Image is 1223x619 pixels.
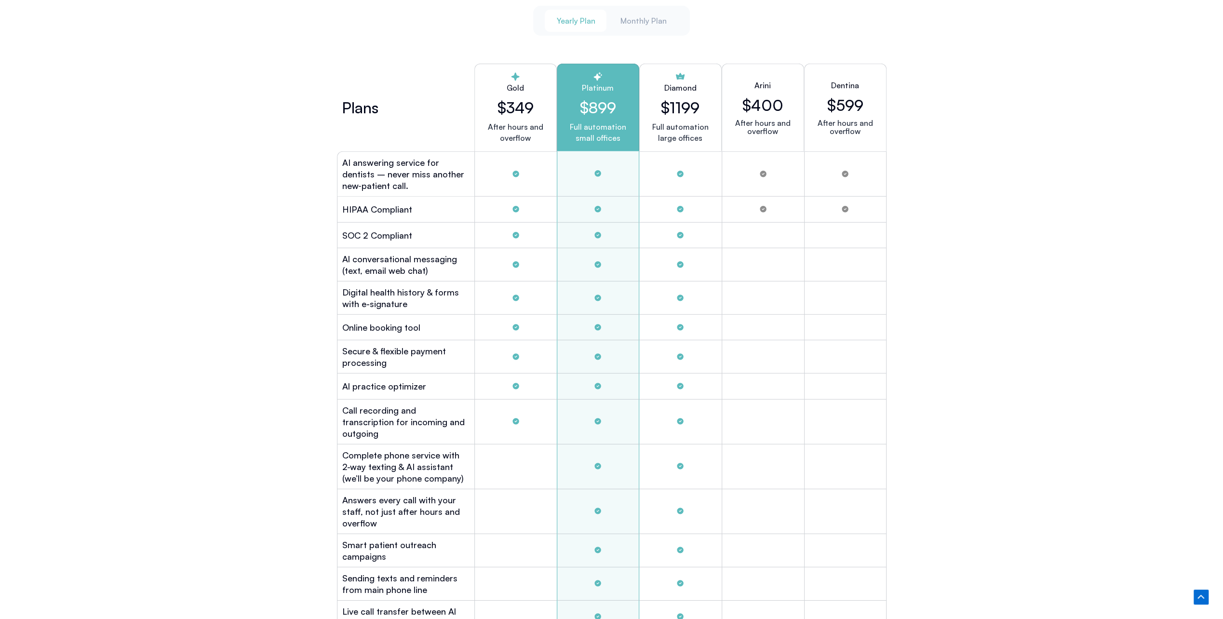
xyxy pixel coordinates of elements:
[730,119,796,135] p: After hours and overflow
[556,15,595,26] span: Yearly Plan
[661,98,699,117] h2: $1199
[812,119,878,135] p: After hours and overflow
[342,449,470,484] h2: Complete phone service with 2-way texting & AI assistant (we’ll be your phone company)
[483,82,549,94] h2: Gold
[620,15,666,26] span: Monthly Plan
[342,539,470,562] h2: Smart patient outreach campaigns
[827,96,863,114] h2: $599
[754,80,771,91] h2: Arini
[565,98,631,117] h2: $899
[483,98,549,117] h2: $349
[342,253,470,276] h2: Al conversational messaging (text, email web chat)
[565,82,631,94] h2: Platinum
[342,572,470,595] h2: Sending texts and reminders from main phone line
[831,80,859,91] h2: Dentina
[342,345,470,368] h2: Secure & flexible payment processing
[342,286,470,309] h2: Digital health history & forms with e-signature
[342,203,412,215] h2: HIPAA Compliant
[342,102,378,113] h2: Plans
[342,157,470,191] h2: AI answering service for dentists – never miss another new‑patient call.
[342,229,412,241] h2: SOC 2 Compliant
[342,404,470,439] h2: Call recording and transcription for incoming and outgoing
[652,121,709,144] p: Full automation large offices
[742,96,783,114] h2: $400
[483,121,549,144] p: After hours and overflow
[565,121,631,144] p: Full automation small offices
[342,494,470,529] h2: Answers every call with your staff, not just after hours and overflow
[342,380,426,392] h2: Al practice optimizer
[342,322,420,333] h2: Online booking tool
[664,82,697,94] h2: Diamond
